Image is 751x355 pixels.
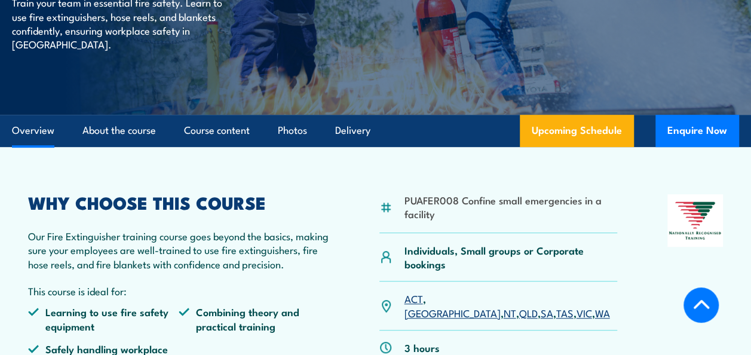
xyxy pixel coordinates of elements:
a: WA [594,305,609,320]
a: VIC [576,305,591,320]
a: TAS [556,305,573,320]
li: PUAFER008 Confine small emergencies in a facility [404,193,617,221]
a: Overview [12,115,54,146]
a: About the course [82,115,156,146]
a: SA [540,305,553,320]
li: Learning to use fire safety equipment [28,305,179,333]
a: Course content [184,115,250,146]
a: Upcoming Schedule [520,115,634,147]
p: 3 hours [404,341,439,354]
a: NT [503,305,516,320]
a: ACT [404,291,422,305]
li: Combining theory and practical training [179,305,329,333]
p: Individuals, Small groups or Corporate bookings [404,243,617,271]
p: Our Fire Extinguisher training course goes beyond the basics, making sure your employees are well... [28,229,329,271]
p: This course is ideal for: [28,284,329,298]
a: QLD [519,305,537,320]
button: Enquire Now [655,115,739,147]
a: Photos [278,115,307,146]
a: Delivery [335,115,370,146]
p: , , , , , , , [404,292,617,320]
img: Nationally Recognised Training logo. [667,194,723,247]
a: [GEOGRAPHIC_DATA] [404,305,500,320]
h2: WHY CHOOSE THIS COURSE [28,194,329,210]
